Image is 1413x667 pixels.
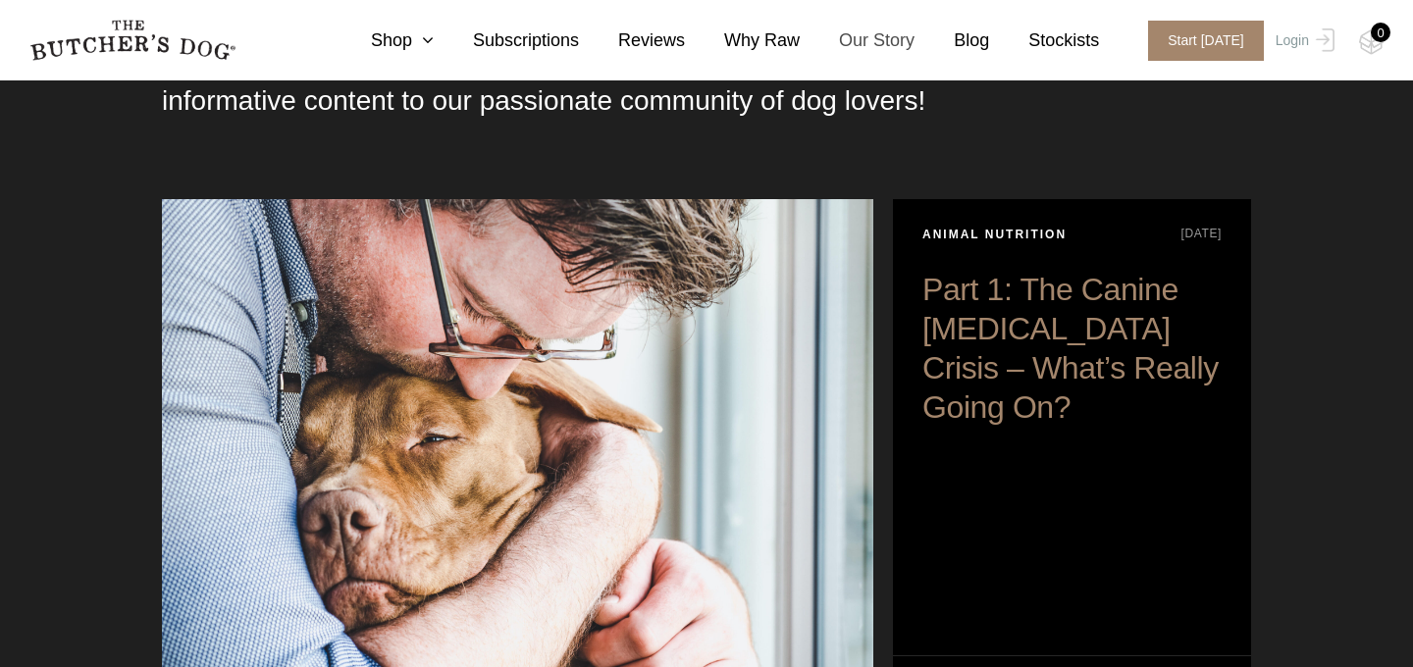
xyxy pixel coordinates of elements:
[685,27,800,54] a: Why Raw
[800,27,915,54] a: Our Story
[1271,21,1334,61] a: Login
[893,270,1251,456] h2: Part 1: The Canine [MEDICAL_DATA] Crisis – What’s Really Going On?
[893,199,1251,270] span: ANIMAL NUTRITION
[1371,23,1390,42] div: 0
[162,42,1251,121] h4: Alongside delivering raw dog food we like providing a dose of positive, inspiring and informative...
[1128,21,1271,61] a: Start [DATE]
[1359,29,1384,55] img: TBD_Cart-Empty.png
[434,27,579,54] a: Subscriptions
[1148,21,1264,61] span: Start [DATE]
[332,27,434,54] a: Shop
[579,27,685,54] a: Reviews
[915,27,989,54] a: Blog
[989,27,1099,54] a: Stockists
[1181,220,1222,247] p: [DATE]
